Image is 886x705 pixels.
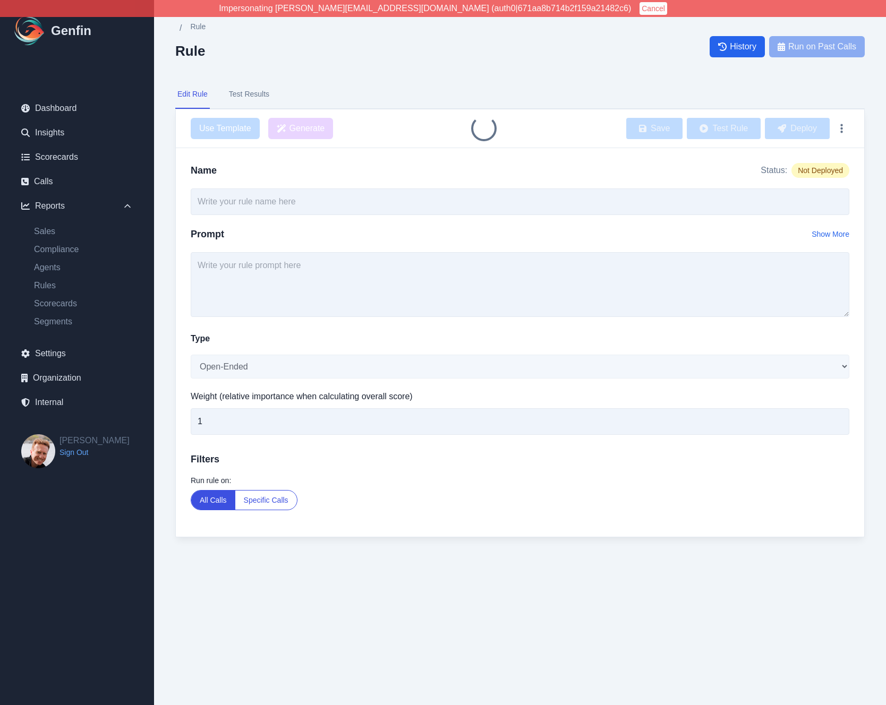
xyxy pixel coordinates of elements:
[59,434,130,447] h2: [PERSON_NAME]
[765,118,830,139] button: Deploy
[25,225,141,238] a: Sales
[25,243,141,256] a: Compliance
[730,40,756,53] span: History
[788,40,856,53] span: Run on Past Calls
[51,22,91,39] h1: Genfin
[25,297,141,310] a: Scorecards
[25,315,141,328] a: Segments
[191,118,260,139] span: Use Template
[191,227,224,242] h2: Prompt
[13,147,141,168] a: Scorecards
[687,118,761,139] button: Test Rule
[791,163,849,178] span: Not Deployed
[227,80,271,109] button: Test Results
[180,22,182,35] span: /
[13,122,141,143] a: Insights
[191,332,210,345] label: Type
[626,118,683,139] button: Save
[13,14,47,48] img: Logo
[191,491,235,510] button: All Calls
[710,36,765,57] a: History
[25,279,141,292] a: Rules
[812,229,849,239] button: Show More
[761,164,787,177] span: Status:
[13,343,141,364] a: Settings
[191,390,849,403] label: Weight (relative importance when calculating overall score)
[191,188,849,215] input: Write your rule name here
[640,2,667,15] button: Cancel
[13,367,141,389] a: Organization
[235,491,297,510] button: Specific Calls
[175,43,206,59] h2: Rule
[268,118,334,139] button: Generate
[191,163,217,178] h2: Name
[191,452,849,467] h3: Filters
[21,434,55,468] img: Brian Dunagan
[13,392,141,413] a: Internal
[25,261,141,274] a: Agents
[191,475,849,486] label: Run rule on:
[13,171,141,192] a: Calls
[13,98,141,119] a: Dashboard
[13,195,141,217] div: Reports
[769,36,865,57] button: Run on Past Calls
[289,122,325,135] span: Generate
[59,447,130,458] a: Sign Out
[175,80,210,109] button: Edit Rule
[190,21,206,32] span: Rule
